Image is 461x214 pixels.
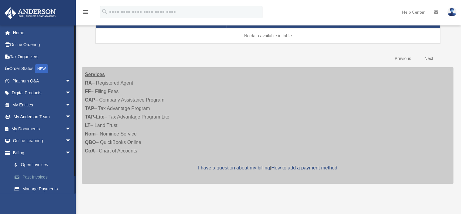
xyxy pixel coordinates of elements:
div: NEW [35,64,48,73]
a: Previous [390,52,416,65]
strong: FF [85,89,91,94]
a: Tax Organizers [4,51,80,63]
img: Anderson Advisors Platinum Portal [3,7,58,19]
strong: TAP [85,106,94,111]
a: Order StatusNEW [4,63,80,75]
a: My Documentsarrow_drop_down [4,123,80,135]
a: Next [420,52,438,65]
span: arrow_drop_down [65,123,77,135]
i: menu [82,8,89,16]
a: $Open Invoices [8,159,77,171]
a: Online Learningarrow_drop_down [4,135,80,147]
img: User Pic [447,8,456,16]
div: – Registered Agent – Filing Fees – Company Assistance Program – Tax Advantage Program – Tax Advan... [82,67,453,184]
span: arrow_drop_down [65,147,77,159]
a: Manage Payments [8,183,80,195]
strong: LT [85,123,90,128]
strong: RA [85,80,92,85]
strong: TAP-Lite [85,114,105,119]
strong: QBO [85,140,96,145]
p: | [85,164,450,172]
i: search [101,8,108,15]
a: Platinum Q&Aarrow_drop_down [4,75,80,87]
span: arrow_drop_down [65,111,77,123]
strong: CoA [85,148,95,153]
span: arrow_drop_down [65,87,77,99]
a: My Anderson Teamarrow_drop_down [4,111,80,123]
a: Home [4,27,80,39]
a: Past Invoices [8,171,80,183]
span: $ [18,161,21,169]
strong: Nom [85,131,96,136]
td: No data available in table [96,28,440,43]
span: arrow_drop_down [65,135,77,147]
strong: Services [85,72,105,77]
a: I have a question about my billing [198,165,270,170]
strong: CAP [85,97,95,102]
span: arrow_drop_down [65,75,77,87]
a: menu [82,11,89,16]
a: My Entitiesarrow_drop_down [4,99,80,111]
a: Digital Productsarrow_drop_down [4,87,80,99]
span: arrow_drop_down [65,99,77,111]
a: Online Ordering [4,39,80,51]
a: Billingarrow_drop_down [4,147,80,159]
a: How to add a payment method [271,165,337,170]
